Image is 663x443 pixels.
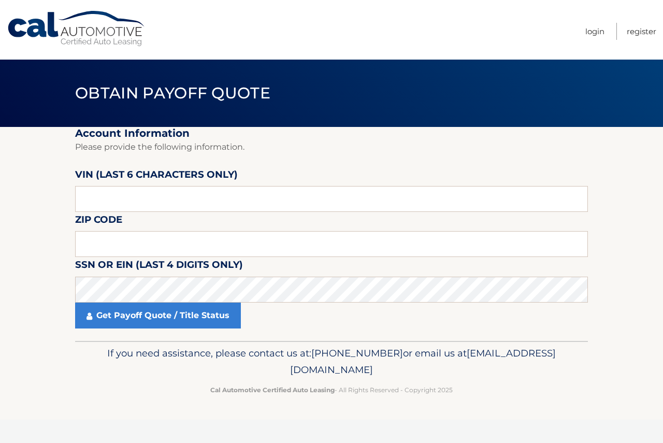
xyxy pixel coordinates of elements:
label: SSN or EIN (last 4 digits only) [75,257,243,276]
a: Cal Automotive [7,10,147,47]
strong: Cal Automotive Certified Auto Leasing [210,386,335,394]
p: If you need assistance, please contact us at: or email us at [82,345,581,378]
a: Login [585,23,604,40]
a: Get Payoff Quote / Title Status [75,303,241,328]
label: Zip Code [75,212,122,231]
span: [PHONE_NUMBER] [311,347,403,359]
h2: Account Information [75,127,588,140]
a: Register [627,23,656,40]
span: Obtain Payoff Quote [75,83,270,103]
label: VIN (last 6 characters only) [75,167,238,186]
p: - All Rights Reserved - Copyright 2025 [82,384,581,395]
p: Please provide the following information. [75,140,588,154]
